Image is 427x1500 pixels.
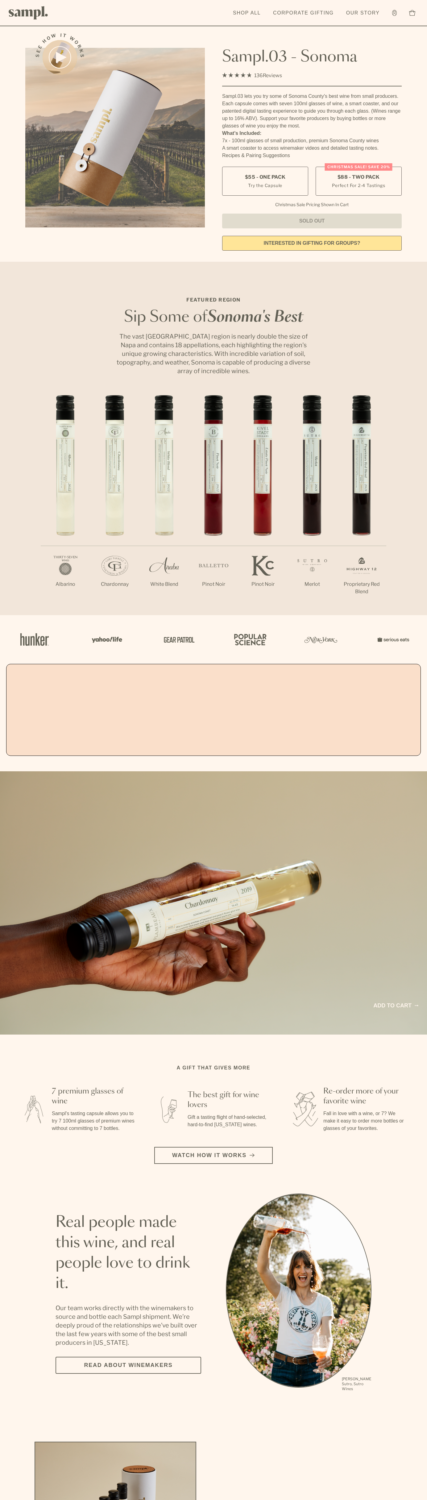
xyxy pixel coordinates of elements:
[52,1110,136,1132] p: Sampl's tasting capsule allows you to try 7 100ml glasses of premium wines without committing to ...
[222,131,261,136] strong: What’s Included:
[263,73,282,78] span: Reviews
[159,626,196,653] img: Artboard_5_7fdae55a-36fd-43f7-8bfd-f74a06a2878e_x450.png
[154,1147,273,1164] button: Watch how it works
[115,296,312,304] p: Featured Region
[270,6,337,20] a: Corporate Gifting
[139,581,189,588] p: White Blend
[343,6,383,20] a: Our Story
[245,174,286,181] span: $55 - One Pack
[88,626,125,653] img: Artboard_6_04f9a106-072f-468a-bdd7-f11783b05722_x450.png
[222,152,402,159] li: Recipes & Pairing Suggestions
[337,581,386,595] p: Proprietary Red Blend
[189,581,238,588] p: Pinot Noir
[207,310,303,325] em: Sonoma's Best
[231,626,268,653] img: Artboard_4_28b4d326-c26e-48f9-9c80-911f17d6414e_x450.png
[222,144,402,152] li: A smart coaster to access winemaker videos and detailed tasting notes.
[41,395,90,608] li: 1 / 7
[139,395,189,608] li: 3 / 7
[226,1194,371,1392] ul: carousel
[222,214,402,228] button: Sold Out
[248,182,282,189] small: Try the Capsule
[189,395,238,608] li: 4 / 7
[288,395,337,608] li: 6 / 7
[238,581,288,588] p: Pinot Noir
[272,202,352,207] li: Christmas Sale Pricing Shown In Cart
[226,1194,371,1392] div: slide 1
[9,6,48,19] img: Sampl logo
[342,1377,371,1391] p: [PERSON_NAME] Sutro, Sutro Wines
[90,581,139,588] p: Chardonnay
[115,332,312,375] p: The vast [GEOGRAPHIC_DATA] region is nearly double the size of Napa and contains 18 appellations,...
[222,137,402,144] li: 7x - 100ml glasses of small production, premium Sonoma County wines
[325,163,392,171] div: Christmas SALE! Save 20%
[56,1304,201,1347] p: Our team works directly with the winemakers to source and bottle each Sampl shipment. We’re deepl...
[230,6,264,20] a: Shop All
[90,395,139,608] li: 2 / 7
[323,1110,407,1132] p: Fall in love with a wine, or 7? We make it easy to order more bottles or glasses of your favorites.
[188,1114,272,1128] p: Gift a tasting flight of hand-selected, hard-to-find [US_STATE] wines.
[16,626,53,653] img: Artboard_1_c8cd28af-0030-4af1-819c-248e302c7f06_x450.png
[222,236,402,251] a: interested in gifting for groups?
[115,310,312,325] h2: Sip Some of
[222,71,282,80] div: 136Reviews
[25,48,205,227] img: Sampl.03 - Sonoma
[56,1357,201,1374] a: Read about Winemakers
[374,626,411,653] img: Artboard_7_5b34974b-f019-449e-91fb-745f8d0877ee_x450.png
[288,581,337,588] p: Merlot
[43,40,77,75] button: See how it works
[222,93,402,130] div: Sampl.03 lets you try some of Sonoma County's best wine from small producers. Each capsule comes ...
[254,73,263,78] span: 136
[238,395,288,608] li: 5 / 7
[222,48,402,66] h1: Sampl.03 - Sonoma
[337,395,386,615] li: 7 / 7
[302,626,339,653] img: Artboard_3_0b291449-6e8c-4d07-b2c2-3f3601a19cd1_x450.png
[56,1212,201,1294] h2: Real people made this wine, and real people love to drink it.
[177,1064,251,1072] h2: A gift that gives more
[332,182,385,189] small: Perfect For 2-4 Tastings
[52,1086,136,1106] h3: 7 premium glasses of wine
[323,1086,407,1106] h3: Re-order more of your favorite wine
[41,581,90,588] p: Albarino
[373,1002,418,1010] a: Add to cart
[188,1090,272,1110] h3: The best gift for wine lovers
[338,174,380,181] span: $88 - Two Pack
